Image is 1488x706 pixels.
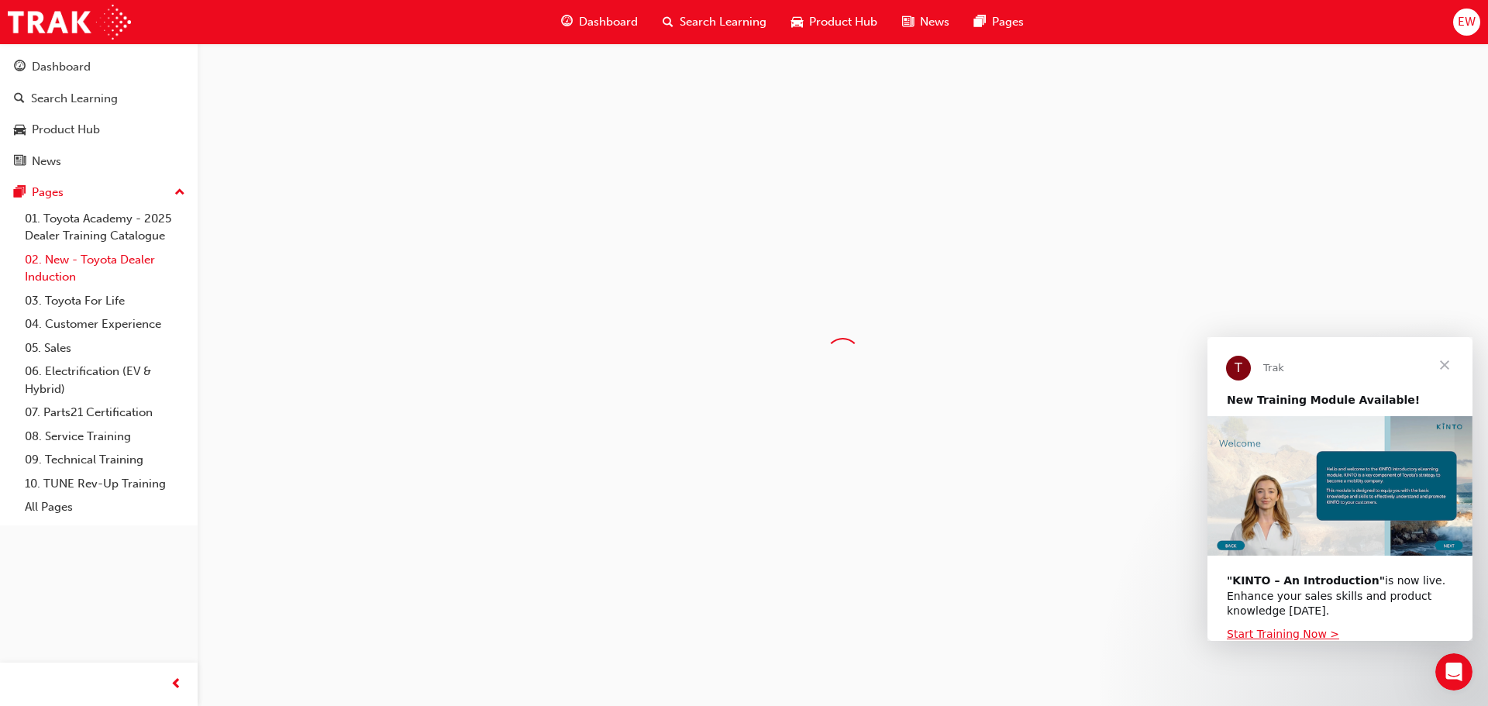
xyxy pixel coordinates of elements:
span: EW [1458,13,1476,31]
a: 09. Technical Training [19,448,191,472]
iframe: Intercom live chat message [1207,337,1472,641]
span: car-icon [791,12,803,32]
a: 08. Service Training [19,425,191,449]
button: DashboardSearch LearningProduct HubNews [6,50,191,178]
a: 04. Customer Experience [19,312,191,336]
span: guage-icon [561,12,573,32]
a: All Pages [19,495,191,519]
span: news-icon [14,155,26,169]
a: 07. Parts21 Certification [19,401,191,425]
div: Search Learning [31,90,118,108]
span: pages-icon [974,12,986,32]
a: news-iconNews [890,6,962,38]
button: EW [1453,9,1480,36]
span: news-icon [902,12,914,32]
a: search-iconSearch Learning [650,6,779,38]
a: 05. Sales [19,336,191,360]
span: prev-icon [170,675,182,694]
div: Product Hub [32,121,100,139]
span: News [920,13,949,31]
a: News [6,147,191,176]
button: Pages [6,178,191,207]
span: up-icon [174,183,185,203]
iframe: Intercom live chat [1435,653,1472,691]
a: car-iconProduct Hub [779,6,890,38]
div: Pages [32,184,64,201]
a: pages-iconPages [962,6,1036,38]
a: Search Learning [6,84,191,113]
span: car-icon [14,123,26,137]
a: 10. TUNE Rev-Up Training [19,472,191,496]
a: 06. Electrification (EV & Hybrid) [19,360,191,401]
span: Pages [992,13,1024,31]
a: Product Hub [6,115,191,144]
a: 03. Toyota For Life [19,289,191,313]
div: Dashboard [32,58,91,76]
span: Dashboard [579,13,638,31]
span: Search Learning [680,13,766,31]
img: Trak [8,5,131,40]
a: Dashboard [6,53,191,81]
span: Product Hub [809,13,877,31]
a: 01. Toyota Academy - 2025 Dealer Training Catalogue [19,207,191,248]
a: guage-iconDashboard [549,6,650,38]
span: pages-icon [14,186,26,200]
span: search-icon [663,12,673,32]
div: News [32,153,61,170]
a: 02. New - Toyota Dealer Induction [19,248,191,289]
span: guage-icon [14,60,26,74]
span: search-icon [14,92,25,106]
